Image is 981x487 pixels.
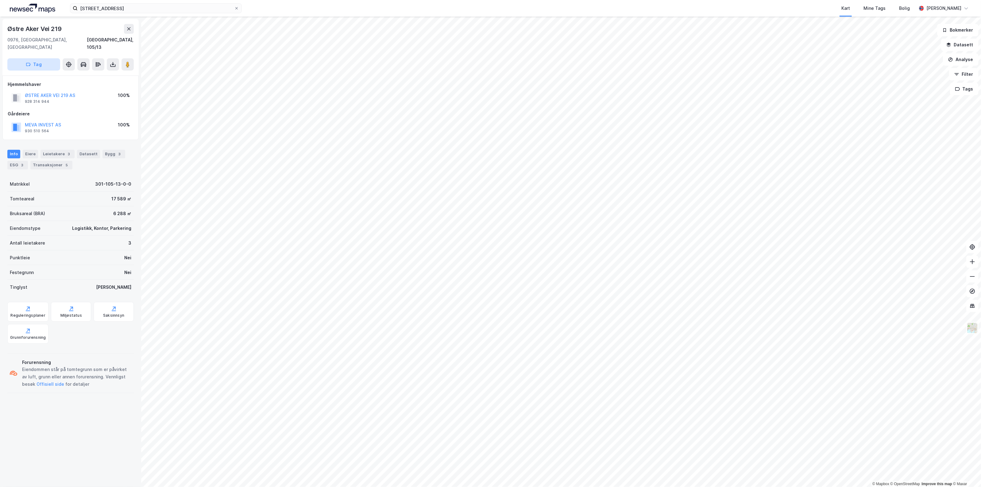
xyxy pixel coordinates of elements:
div: Saksinnsyn [103,313,124,318]
button: Tags [950,83,979,95]
div: 928 314 944 [25,99,49,104]
div: Tinglyst [10,284,27,291]
div: 17 589 ㎡ [111,195,131,203]
div: Forurensning [22,359,131,366]
div: Tomteareal [10,195,34,203]
div: [PERSON_NAME] [926,5,961,12]
div: Østre Aker Vei 219 [7,24,63,34]
a: Mapbox [872,482,889,486]
div: Bolig [899,5,910,12]
div: Festegrunn [10,269,34,276]
div: Matrikkel [10,180,30,188]
div: 3 [19,162,25,168]
div: [GEOGRAPHIC_DATA], 105/13 [87,36,134,51]
div: Gårdeiere [8,110,133,118]
div: Transaksjoner [30,161,72,169]
a: Improve this map [922,482,952,486]
div: Antall leietakere [10,239,45,247]
div: Grunnforurensning [10,335,46,340]
div: Kart [841,5,850,12]
div: Info [7,150,20,158]
div: Punktleie [10,254,30,261]
div: Eiere [23,150,38,158]
img: logo.a4113a55bc3d86da70a041830d287a7e.svg [10,4,55,13]
div: Leietakere [41,150,75,158]
div: 0976, [GEOGRAPHIC_DATA], [GEOGRAPHIC_DATA] [7,36,87,51]
div: 100% [118,92,130,99]
div: 930 510 564 [25,129,49,133]
button: Bokmerker [937,24,979,36]
div: 6 288 ㎡ [113,210,131,217]
div: Eiendomstype [10,225,41,232]
img: Z [967,322,978,334]
div: Eiendommen står på tomtegrunn som er påvirket av luft, grunn eller annen forurensning. Vennligst ... [22,366,131,388]
input: Søk på adresse, matrikkel, gårdeiere, leietakere eller personer [78,4,234,13]
iframe: Chat Widget [950,458,981,487]
div: Nei [124,254,131,261]
button: Analyse [943,53,979,66]
div: Datasett [77,150,100,158]
div: 301-105-13-0-0 [95,180,131,188]
div: 3 [117,151,123,157]
div: [PERSON_NAME] [96,284,131,291]
div: Hjemmelshaver [8,81,133,88]
button: Tag [7,58,60,71]
div: Logistikk, Kontor, Parkering [72,225,131,232]
div: Bruksareal (BRA) [10,210,45,217]
div: 3 [128,239,131,247]
div: Reguleringsplaner [11,313,45,318]
div: ESG [7,161,28,169]
div: 100% [118,121,130,129]
div: Nei [124,269,131,276]
button: Datasett [941,39,979,51]
div: Mine Tags [863,5,886,12]
div: 3 [66,151,72,157]
a: OpenStreetMap [890,482,920,486]
div: 5 [64,162,70,168]
div: Bygg [102,150,125,158]
button: Filter [949,68,979,80]
div: Miljøstatus [60,313,82,318]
